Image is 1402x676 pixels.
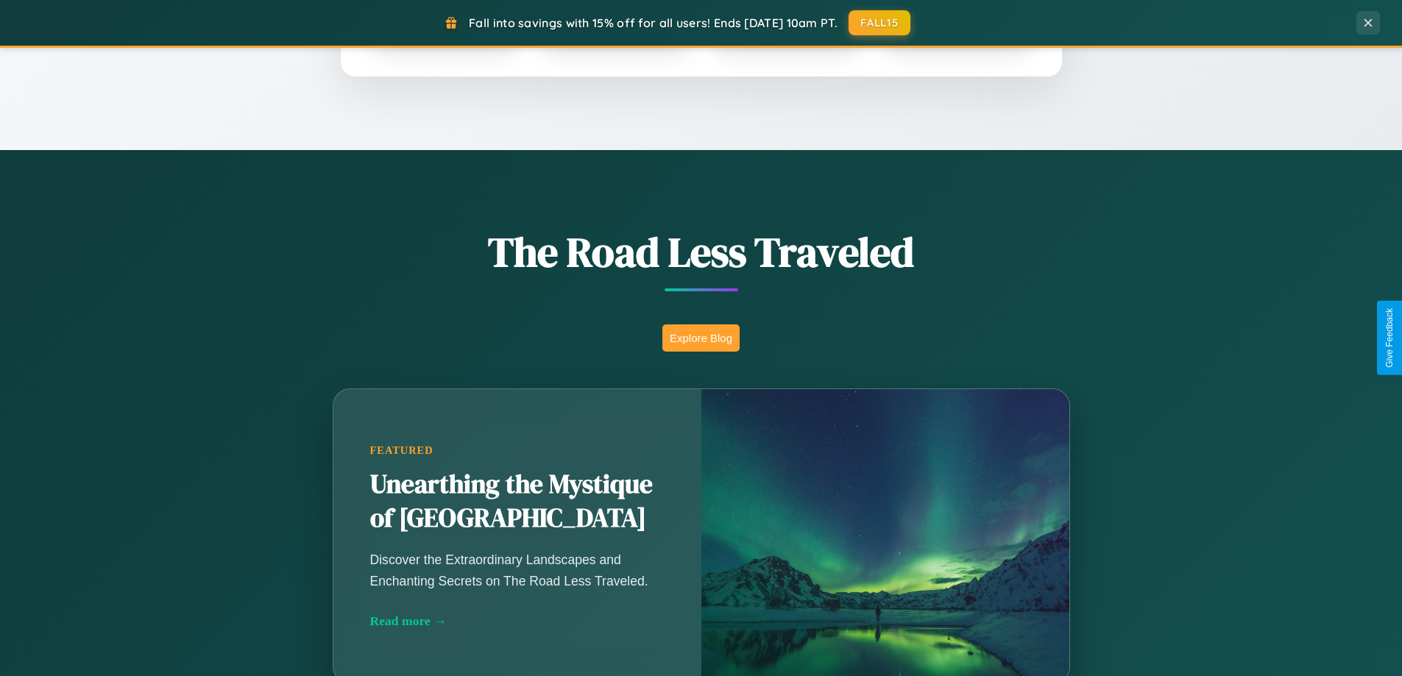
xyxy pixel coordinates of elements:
span: Fall into savings with 15% off for all users! Ends [DATE] 10am PT. [469,15,838,30]
button: Explore Blog [662,324,740,352]
h2: Unearthing the Mystique of [GEOGRAPHIC_DATA] [370,468,665,536]
div: Read more → [370,613,665,629]
div: Give Feedback [1384,308,1395,368]
h1: The Road Less Traveled [260,224,1143,280]
div: Featured [370,444,665,457]
p: Discover the Extraordinary Landscapes and Enchanting Secrets on The Road Less Traveled. [370,549,665,591]
button: FALL15 [849,10,910,35]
